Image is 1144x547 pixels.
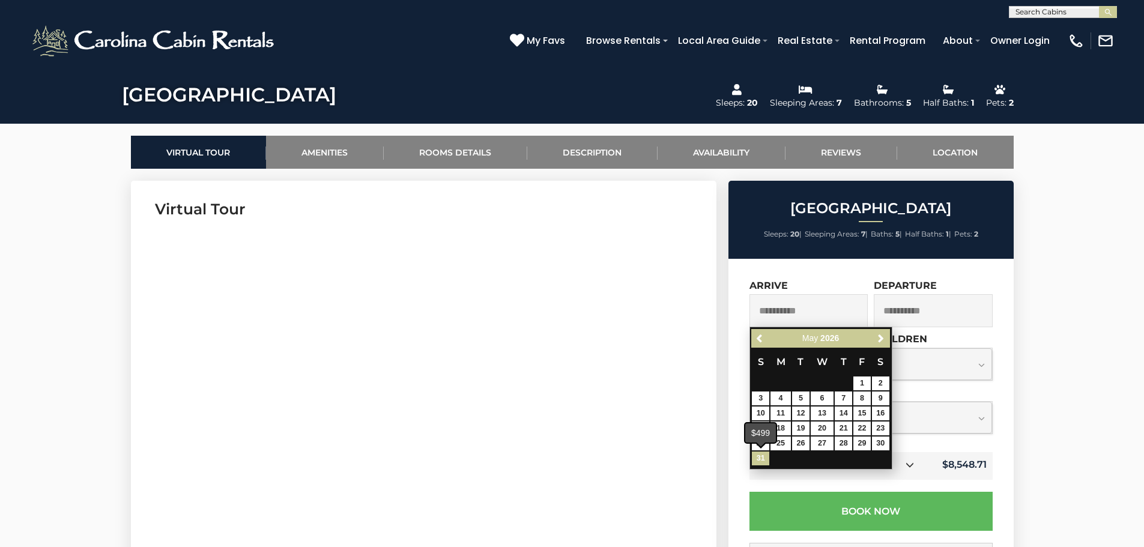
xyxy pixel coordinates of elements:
[872,437,889,450] a: 30
[749,280,788,291] label: Arrive
[792,406,810,420] a: 12
[853,437,871,450] a: 29
[745,423,776,443] div: $499
[835,437,852,450] a: 28
[758,356,764,367] span: Sunday
[776,356,785,367] span: Monday
[905,226,951,242] li: |
[872,422,889,435] a: 23
[853,422,871,435] a: 22
[937,30,979,51] a: About
[792,422,810,435] a: 19
[872,376,889,390] a: 2
[1097,32,1114,49] img: mail-regular-white.png
[861,229,865,238] strong: 7
[510,33,568,49] a: My Favs
[877,356,883,367] span: Saturday
[820,333,839,343] span: 2026
[871,226,902,242] li: |
[266,136,384,169] a: Amenities
[974,229,978,238] strong: 2
[984,30,1056,51] a: Owner Login
[527,136,658,169] a: Description
[752,406,769,420] a: 10
[790,229,799,238] strong: 20
[811,406,834,420] a: 13
[752,452,769,465] a: 31
[580,30,667,51] a: Browse Rentals
[1068,32,1085,49] img: phone-regular-white.png
[871,229,894,238] span: Baths:
[844,30,931,51] a: Rental Program
[764,229,788,238] span: Sleeps:
[772,30,838,51] a: Real Estate
[853,376,871,390] a: 1
[752,391,769,405] a: 3
[770,422,791,435] a: 18
[752,331,767,346] a: Previous
[770,437,791,450] a: 25
[785,136,897,169] a: Reviews
[924,452,993,480] td: $8,548.71
[384,136,527,169] a: Rooms Details
[770,406,791,420] a: 11
[835,422,852,435] a: 21
[672,30,766,51] a: Local Area Guide
[155,199,692,220] h3: Virtual Tour
[897,136,1014,169] a: Location
[874,331,889,346] a: Next
[835,391,852,405] a: 7
[131,136,266,169] a: Virtual Tour
[805,229,859,238] span: Sleeping Areas:
[30,23,279,59] img: White-1-2.png
[841,356,847,367] span: Thursday
[872,406,889,420] a: 16
[797,356,804,367] span: Tuesday
[527,33,565,48] span: My Favs
[811,422,834,435] a: 20
[946,229,949,238] strong: 1
[802,333,818,343] span: May
[770,391,791,405] a: 4
[792,437,810,450] a: 26
[731,201,1011,216] h2: [GEOGRAPHIC_DATA]
[764,226,802,242] li: |
[658,136,785,169] a: Availability
[872,391,889,405] a: 9
[859,356,865,367] span: Friday
[835,406,852,420] a: 14
[805,226,868,242] li: |
[853,391,871,405] a: 8
[905,229,944,238] span: Half Baths:
[811,437,834,450] a: 27
[874,280,937,291] label: Departure
[811,391,834,405] a: 6
[817,356,828,367] span: Wednesday
[895,229,900,238] strong: 5
[853,406,871,420] a: 15
[954,229,972,238] span: Pets:
[749,492,993,531] button: Book Now
[755,334,765,343] span: Previous
[792,391,810,405] a: 5
[874,333,927,345] label: Children
[876,334,886,343] span: Next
